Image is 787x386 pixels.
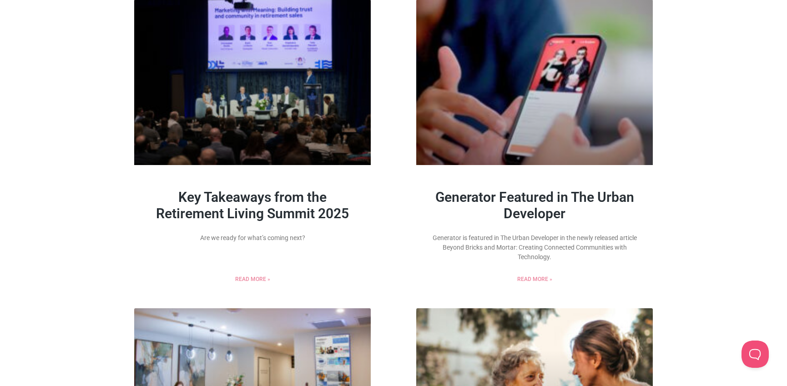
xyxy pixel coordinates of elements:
[430,233,639,262] p: Generator is featured in The Urban Developer in the newly released article Beyond Bricks and Mort...
[517,275,552,283] a: Read more about Generator Featured in The Urban Developer
[435,189,634,221] a: Generator Featured in The Urban Developer
[148,233,357,243] p: Are we ready for what’s coming next?
[235,275,270,283] a: Read more about Key Takeaways from the Retirement Living Summit 2025
[156,189,349,221] a: Key Takeaways from the Retirement Living Summit 2025
[742,341,769,368] iframe: Toggle Customer Support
